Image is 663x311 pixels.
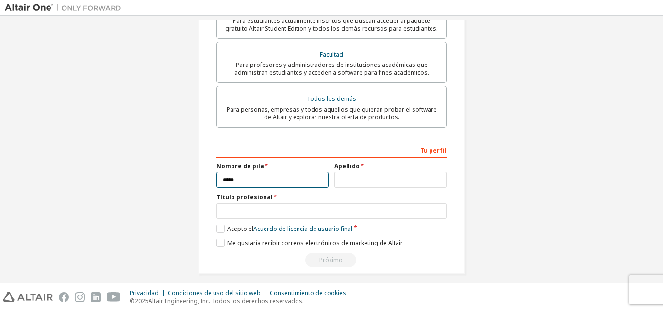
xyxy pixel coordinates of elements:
font: 2025 [135,297,149,305]
img: facebook.svg [59,292,69,302]
img: instagram.svg [75,292,85,302]
div: Read and acccept EULA to continue [216,253,447,267]
font: Condiciones de uso del sitio web [168,289,261,297]
font: Para profesores y administradores de instituciones académicas que administran estudiantes y acced... [234,61,429,77]
font: Privacidad [130,289,159,297]
font: Nombre de pila [216,162,264,170]
font: Todos los demás [307,95,356,103]
font: Altair Engineering, Inc. Todos los derechos reservados. [149,297,304,305]
font: Título profesional [216,193,273,201]
font: Facultad [320,50,343,59]
font: Tu perfil [420,147,447,155]
font: Acepto el [227,225,253,233]
img: altair_logo.svg [3,292,53,302]
font: Para estudiantes actualmente inscritos que buscan acceder al paquete gratuito Altair Student Edit... [225,16,438,33]
font: © [130,297,135,305]
font: Me gustaría recibir correos electrónicos de marketing de Altair [227,239,403,247]
font: Consentimiento de cookies [270,289,346,297]
img: Altair Uno [5,3,126,13]
img: youtube.svg [107,292,121,302]
font: Apellido [334,162,360,170]
img: linkedin.svg [91,292,101,302]
font: Para personas, empresas y todos aquellos que quieran probar el software de Altair y explorar nues... [227,105,437,121]
font: Acuerdo de licencia de usuario final [253,225,352,233]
